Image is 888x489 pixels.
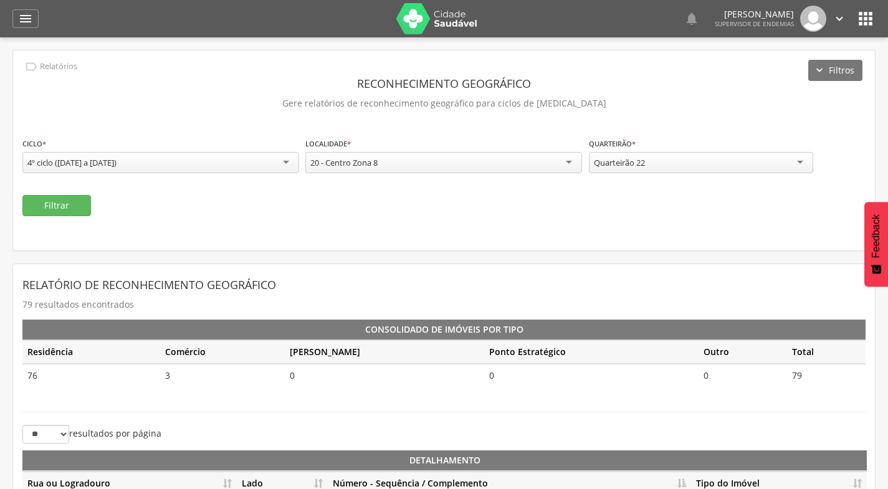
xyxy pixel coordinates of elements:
[684,6,699,32] a: 
[285,364,484,387] td: 0
[684,11,699,26] i: 
[22,296,866,313] p: 79 resultados encontrados
[27,157,117,168] div: 4º ciclo ([DATE] a [DATE])
[715,10,794,19] p: [PERSON_NAME]
[787,340,866,364] th: Total
[699,340,786,364] th: Outro
[22,425,69,444] select: resultados por página
[160,340,285,364] th: Comércio
[699,364,786,387] td: 0
[40,62,77,72] p: Relatórios
[24,60,38,74] i: 
[787,364,866,387] td: 79
[594,157,645,168] div: Quarteirão 22
[808,60,862,81] button: Filtros
[12,9,39,28] a: 
[22,450,867,472] th: Detalhamento
[305,139,351,149] label: Localidade
[22,425,161,444] label: resultados por página
[589,139,636,149] label: Quarteirão
[22,72,866,95] header: Reconhecimento Geográfico
[310,157,378,168] div: 20 - Centro Zona 8
[22,195,91,216] button: Filtrar
[22,95,866,112] p: Gere relatórios de reconhecimento geográfico para ciclos de [MEDICAL_DATA]
[484,364,699,387] td: 0
[22,340,160,364] th: Residência
[22,139,46,149] label: Ciclo
[833,6,846,32] a: 
[22,364,160,387] td: 76
[160,364,285,387] td: 3
[833,12,846,26] i: 
[22,273,866,296] header: Relatório de Reconhecimento Geográfico
[871,214,882,258] span: Feedback
[285,340,484,364] th: [PERSON_NAME]
[864,202,888,287] button: Feedback - Mostrar pesquisa
[484,340,699,364] th: Ponto Estratégico
[18,11,33,26] i: 
[715,19,794,28] span: Supervisor de Endemias
[856,9,876,29] i: 
[22,320,866,340] th: Consolidado de Imóveis por Tipo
